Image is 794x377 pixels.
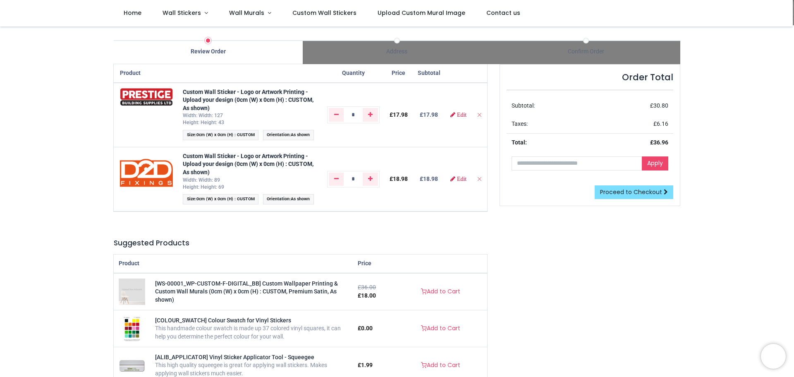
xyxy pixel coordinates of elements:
[122,325,141,331] a: [COLOUR_SWATCH] Colour Swatch for Vinyl Stickers
[761,344,786,369] iframe: Brevo live chat
[486,9,520,17] span: Contact us
[653,139,668,146] span: 36.96
[385,64,413,83] th: Price
[119,288,145,295] a: [WS-00001_WP-CUSTOM-F-DIGITAL_BB] Custom Wallpaper Printing & Custom Wall Murals (0cm (W) x 0cm (...
[263,130,314,140] span: :
[183,120,224,125] span: Height: Height: 43
[183,177,220,183] span: Width: Width: 89
[650,102,668,109] span: £
[187,132,195,137] span: Size
[361,325,373,331] span: 0.00
[196,196,255,202] span: 0cm (W) x 0cm (H) : CUSTOM
[423,175,438,182] span: 18.98
[122,315,141,342] img: [COLOUR_SWATCH] Colour Swatch for Vinyl Stickers
[450,112,466,118] a: Edit
[457,176,466,182] span: Edit
[267,132,289,137] span: Orientation
[292,9,356,17] span: Custom Wall Stickers
[155,324,348,341] div: This handmade colour swatch is made up 37 colored vinyl squares, it can help you determine the pe...
[393,175,408,182] span: 18.98
[183,113,223,118] span: Width: Width: 127
[512,139,527,146] strong: Total:
[507,97,597,115] td: Subtotal:
[114,255,353,273] th: Product
[416,285,466,299] a: Add to Cart
[303,48,492,56] div: Address
[358,284,376,291] del: £
[163,9,201,17] span: Wall Stickers
[361,284,376,291] span: 36.00
[183,194,258,204] span: :
[378,9,465,17] span: Upload Custom Mural Image
[263,194,314,204] span: :
[476,111,482,118] a: Remove from cart
[390,111,408,118] span: £
[416,322,466,336] a: Add to Cart
[420,111,438,118] b: £
[450,176,466,182] a: Edit
[119,362,145,368] a: [ALIB_APPLICATOR] Vinyl Sticker Applicator Tool - Squeegee
[507,115,597,133] td: Taxes:
[183,184,224,190] span: Height: Height: 69
[155,317,291,324] a: [COLOUR_SWATCH] Colour Swatch for Vinyl Stickers
[267,196,289,202] span: Orientation
[183,153,313,175] a: Custom Wall Sticker - Logo or Artwork Printing - Upload your design (0cm (W) x 0cm (H) : CUSTOM, ...
[183,89,313,111] a: Custom Wall Sticker - Logo or Artwork Printing - Upload your design (0cm (W) x 0cm (H) : CUSTOM, ...
[420,175,438,182] b: £
[363,173,378,186] a: Add one
[390,175,408,182] span: £
[329,173,344,186] a: Remove one
[423,111,438,118] span: 17.98
[155,280,338,303] a: [WS-00001_WP-CUSTOM-F-DIGITAL_BB] Custom Wallpaper Printing & Custom Wall Murals (0cm (W) x 0cm (...
[342,70,365,76] span: Quantity
[358,362,373,368] span: £
[119,279,145,305] img: [WS-00001_WP-CUSTOM-F-DIGITAL_BB] Custom Wallpaper Printing & Custom Wall Murals (0cm (W) x 0cm (...
[187,196,195,202] span: Size
[653,102,668,109] span: 30.80
[114,238,487,248] h5: Suggested Products
[393,111,408,118] span: 17.98
[416,358,466,372] a: Add to Cart
[114,64,178,83] th: Product
[229,9,264,17] span: Wall Murals
[120,152,173,193] img: wppgfEAAAAGSURBVAMAqqw6TvAbhOUAAAAASUVORK5CYII=
[507,71,673,83] h4: Order Total
[124,9,141,17] span: Home
[155,354,314,360] a: [ALIB_APPLICATOR] Vinyl Sticker Applicator Tool - Squeegee
[476,175,482,182] a: Remove from cart
[413,64,445,83] th: Subtotal
[491,48,680,56] div: Confirm Order
[291,196,310,202] span: As shown
[353,255,394,273] th: Price
[183,130,258,140] span: :
[114,48,303,56] div: Review Order
[600,188,662,196] span: Proceed to Checkout
[358,292,376,299] span: £
[653,120,668,127] span: £
[291,132,310,137] span: As shown
[120,88,173,106] img: 24P+2cAAAAGSURBVAMABk9fH1jksiEAAAAASUVORK5CYII=
[363,108,378,121] a: Add one
[361,362,373,368] span: 1.99
[358,325,373,331] span: £
[361,292,376,299] span: 18.00
[595,185,673,199] a: Proceed to Checkout
[657,120,668,127] span: 6.16
[650,139,668,146] strong: £
[457,112,466,118] span: Edit
[329,108,344,121] a: Remove one
[196,132,255,137] span: 0cm (W) x 0cm (H) : CUSTOM
[642,156,668,170] a: Apply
